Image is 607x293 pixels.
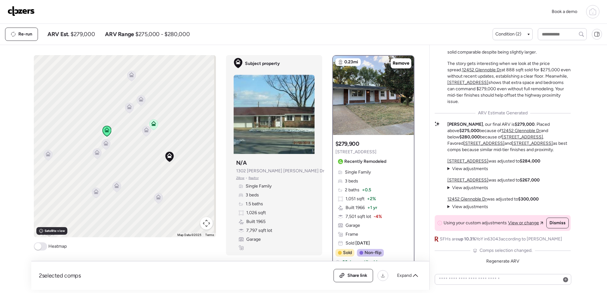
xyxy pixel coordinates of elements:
[520,177,540,183] strong: $267,000
[447,61,571,105] p: The story gets interesting when we look at the price spread. at 888 sqft sold for $275,000 even w...
[344,158,386,165] span: Recently Remodeled
[459,134,480,140] strong: $280,000
[236,168,324,174] span: 1302 [PERSON_NAME] [PERSON_NAME] Dr
[48,243,67,250] span: Heatmap
[452,185,488,190] span: View adjustments
[71,30,95,38] span: $279,000
[344,59,358,65] span: 0.23mi
[246,183,272,189] span: Single Family
[346,231,358,238] span: Frame
[520,158,540,164] strong: $284,000
[447,196,539,202] p: was adjusted to
[39,272,81,279] span: 2 selected comps
[246,210,266,216] span: 1,026 sqft
[463,141,505,146] a: [STREET_ADDRESS]
[246,192,259,198] span: 3 beds
[447,177,488,183] a: [STREET_ADDRESS]
[508,220,539,226] span: View or change
[346,240,370,246] span: Sold
[444,220,507,226] span: Using your custom adjustments
[508,220,543,226] a: View or change
[8,6,35,16] img: Logo
[354,240,370,246] span: [DATE]
[447,177,540,183] p: was adjusted to
[367,205,377,211] span: + 1 yr
[452,204,488,209] span: View adjustments
[35,229,56,237] a: Open this area in Google Maps (opens a new window)
[47,30,69,38] span: ARV Est.
[374,213,382,220] span: -4%
[345,187,359,193] span: 2 baths
[515,122,535,127] strong: $279,000
[440,236,562,242] span: SFHs are YoY in 63043 according to [PERSON_NAME]
[447,80,488,85] a: [STREET_ADDRESS]
[552,9,577,14] span: Book a demo
[35,229,56,237] img: Google
[346,205,365,211] span: Built 1966
[480,247,532,254] span: Comps selection changed.
[105,30,134,38] span: ARV Range
[236,159,247,167] h3: N/A
[367,196,376,202] span: + 2%
[177,233,201,237] span: Map Data ©2025
[447,196,487,202] a: 12452 Glennoble Dr
[248,175,259,181] span: Realtor
[246,219,266,225] span: Built 1965
[346,222,360,229] span: Garage
[246,236,261,243] span: Garage
[345,178,358,184] span: 3 beds
[447,166,488,172] summary: View adjustments
[362,187,371,193] span: + 0.5
[245,61,280,67] span: Subject property
[447,158,488,164] a: [STREET_ADDRESS]
[512,141,553,146] a: [STREET_ADDRESS]
[397,272,412,279] span: Expand
[236,175,245,181] span: Zillow
[478,110,528,116] span: ARV Estimate Generated
[447,185,488,191] summary: View adjustments
[501,128,541,133] a: 12452 Glennoble Dr
[343,250,352,256] span: Sold
[246,201,263,207] span: 1.5 baths
[447,158,540,164] p: was adjusted to
[486,258,519,264] span: Regenerate ARV
[518,196,539,202] strong: $300,000
[462,67,501,73] a: 12452 Glennoble Dr
[335,149,377,155] span: [STREET_ADDRESS]
[246,227,272,234] span: 7,797 sqft lot
[205,233,214,237] a: Terms (opens in new tab)
[335,140,359,148] h3: $279,900
[447,121,571,153] p: , our final ARV is . Placed above because of and below because of . Favored and as best comps bec...
[135,30,190,38] span: $275,000 - $280,000
[495,31,521,37] span: Condition (2)
[342,259,377,265] span: 26 days until sold
[549,220,566,226] span: Dismiss
[346,213,371,220] span: 7,501 sqft lot
[452,166,488,171] span: View adjustments
[246,175,247,181] span: •
[393,60,409,67] span: Remove
[447,122,483,127] strong: [PERSON_NAME]
[346,196,365,202] span: 1,051 sqft
[459,128,479,133] strong: $275,000
[18,31,32,37] span: Re-run
[502,134,543,140] a: [STREET_ADDRESS]
[447,204,488,210] summary: View adjustments
[347,272,367,279] span: Share link
[345,169,371,175] span: Single Family
[200,217,213,230] button: Map camera controls
[365,250,381,256] span: Non-flip
[458,236,476,242] span: up 10.3%
[45,228,65,233] span: Satellite view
